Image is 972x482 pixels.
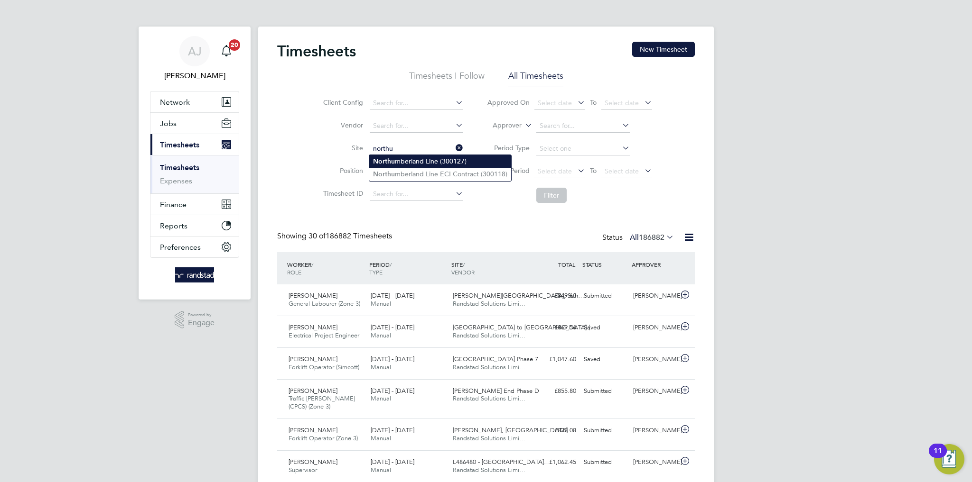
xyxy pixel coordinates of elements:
[289,300,360,308] span: General Labourer (Zone 3)
[289,323,337,331] span: [PERSON_NAME]
[449,256,531,281] div: SITE
[531,455,580,470] div: £1,062.45
[630,233,674,242] label: All
[150,91,239,112] button: Network
[629,256,679,273] div: APPROVER
[453,466,525,474] span: Randstad Solutions Limi…
[160,140,199,149] span: Timesheets
[289,466,317,474] span: Supervisor
[371,434,391,442] span: Manual
[289,394,355,410] span: Traffic [PERSON_NAME] (CPCS) (Zone 3)
[369,268,383,276] span: TYPE
[508,70,563,87] li: All Timesheets
[370,97,463,110] input: Search for...
[479,121,522,130] label: Approver
[531,383,580,399] div: £855.80
[453,387,539,395] span: [PERSON_NAME] End Phase D
[487,98,530,107] label: Approved On
[369,168,511,181] li: mberland Line ECI Contract (300118)
[188,319,215,327] span: Engage
[289,363,359,371] span: Forklift Operator (Simcott)
[371,331,391,339] span: Manual
[536,119,630,133] input: Search for...
[371,458,414,466] span: [DATE] - [DATE]
[629,320,679,336] div: [PERSON_NAME]
[453,394,525,402] span: Randstad Solutions Limi…
[160,221,187,230] span: Reports
[487,144,530,152] label: Period Type
[453,426,568,434] span: [PERSON_NAME], [GEOGRAPHIC_DATA]
[580,256,629,273] div: STATUS
[139,27,251,300] nav: Main navigation
[371,466,391,474] span: Manual
[605,99,639,107] span: Select date
[580,288,629,304] div: Submitted
[605,167,639,175] span: Select date
[320,166,363,175] label: Position
[160,98,190,107] span: Network
[538,167,572,175] span: Select date
[639,233,664,242] span: 186882
[371,323,414,331] span: [DATE] - [DATE]
[453,300,525,308] span: Randstad Solutions Limi…
[160,243,201,252] span: Preferences
[160,119,177,128] span: Jobs
[536,142,630,155] input: Select one
[531,352,580,367] div: £1,047.60
[289,291,337,300] span: [PERSON_NAME]
[538,99,572,107] span: Select date
[373,157,395,165] b: Northu
[531,320,580,336] div: £869.56
[587,164,599,177] span: To
[229,39,240,51] span: 20
[531,423,580,438] div: £838.08
[580,383,629,399] div: Submitted
[289,355,337,363] span: [PERSON_NAME]
[558,261,575,268] span: TOTAL
[175,267,215,282] img: randstad-logo-retina.png
[629,288,679,304] div: [PERSON_NAME]
[629,383,679,399] div: [PERSON_NAME]
[934,444,964,474] button: Open Resource Center, 11 new notifications
[150,194,239,215] button: Finance
[308,231,392,241] span: 186882 Timesheets
[367,256,449,281] div: PERIOD
[463,261,465,268] span: /
[150,113,239,134] button: Jobs
[536,188,567,203] button: Filter
[370,119,463,133] input: Search for...
[277,42,356,61] h2: Timesheets
[632,42,695,57] button: New Timesheet
[289,434,358,442] span: Forklift Operator (Zone 3)
[320,144,363,152] label: Site
[289,331,359,339] span: Electrical Project Engineer
[287,268,301,276] span: ROLE
[289,458,337,466] span: [PERSON_NAME]
[150,36,239,82] a: AJ[PERSON_NAME]
[371,300,391,308] span: Manual
[453,458,550,466] span: L486480 - [GEOGRAPHIC_DATA]…
[371,387,414,395] span: [DATE] - [DATE]
[371,363,391,371] span: Manual
[531,288,580,304] div: £849.60
[289,426,337,434] span: [PERSON_NAME]
[580,423,629,438] div: Submitted
[390,261,392,268] span: /
[453,323,596,331] span: [GEOGRAPHIC_DATA] to [GEOGRAPHIC_DATA] (…
[320,98,363,107] label: Client Config
[371,394,391,402] span: Manual
[150,134,239,155] button: Timesheets
[371,355,414,363] span: [DATE] - [DATE]
[150,267,239,282] a: Go to home page
[308,231,326,241] span: 30 of
[160,176,192,185] a: Expenses
[370,188,463,201] input: Search for...
[150,70,239,82] span: Amelia Jones
[285,256,367,281] div: WORKER
[453,363,525,371] span: Randstad Solutions Limi…
[587,96,599,109] span: To
[289,387,337,395] span: [PERSON_NAME]
[934,451,942,463] div: 11
[373,170,395,178] b: Northu
[580,320,629,336] div: Saved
